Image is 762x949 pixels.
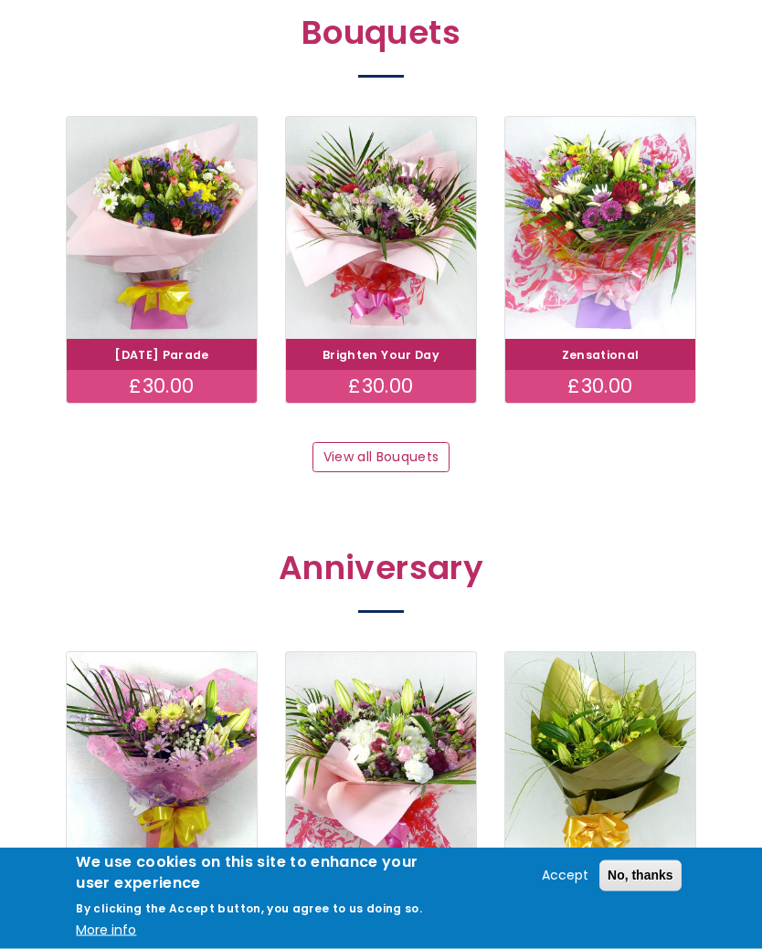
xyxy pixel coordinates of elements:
[76,920,136,942] button: More info
[66,550,696,598] h2: Anniversary
[505,371,695,404] div: £30.00
[286,371,476,404] div: £30.00
[76,901,422,916] p: By clicking the Accept button, you agree to us doing so.
[67,653,257,875] img: Beautiful Blush
[599,860,682,891] button: No, thanks
[323,348,439,364] a: Brighten Your Day
[505,118,695,340] img: Zensational
[67,118,257,340] img: Carnival Parade
[286,653,476,875] img: Sweet As Sugar
[505,653,695,875] img: Moon Dance
[114,348,209,364] a: [DATE] Parade
[67,371,257,404] div: £30.00
[286,118,476,340] img: Brighten Your Day
[76,852,441,893] h2: We use cookies on this site to enhance your user experience
[312,443,450,474] a: View all Bouquets
[66,15,696,63] h2: Bouquets
[534,865,596,887] button: Accept
[562,348,640,364] a: Zensational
